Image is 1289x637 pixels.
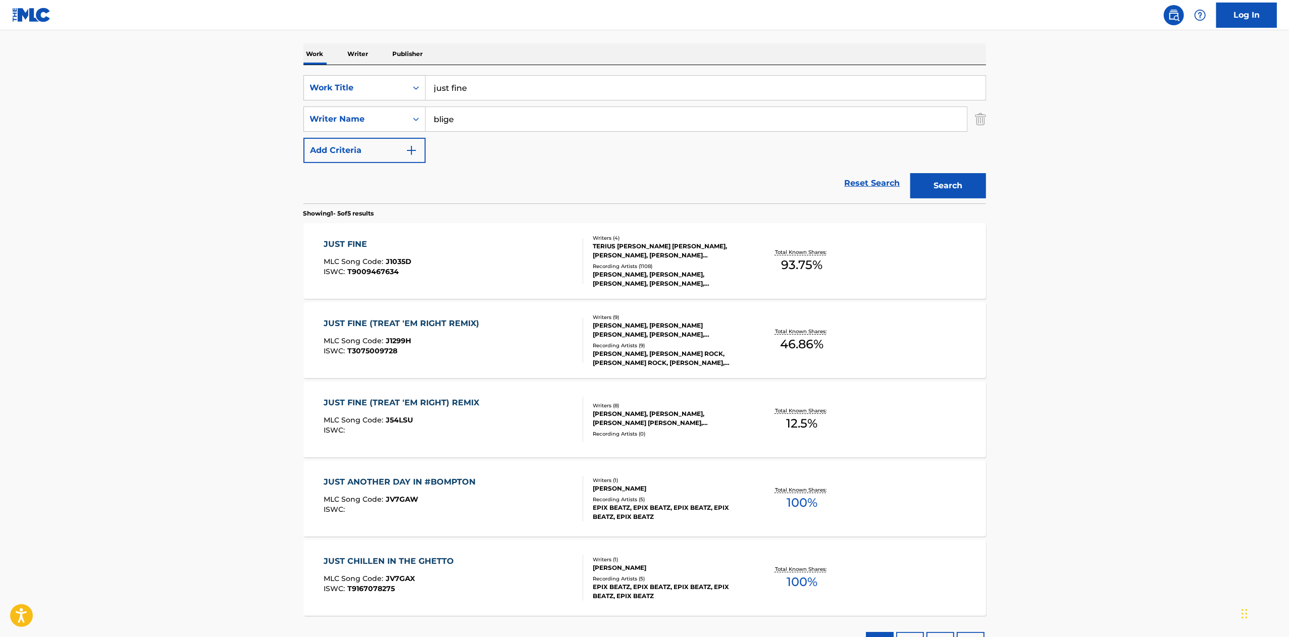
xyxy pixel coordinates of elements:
div: JUST FINE (TREAT 'EM RIGHT) REMIX [324,397,484,409]
img: MLC Logo [12,8,51,22]
p: Publisher [390,43,426,65]
div: Writers ( 1 ) [593,476,745,484]
div: Drag [1242,599,1248,629]
img: 9d2ae6d4665cec9f34b9.svg [405,144,418,156]
div: Recording Artists ( 0 ) [593,430,745,438]
span: ISWC : [324,505,347,514]
span: ISWC : [324,267,347,276]
span: J1299H [386,336,411,345]
div: Writers ( 8 ) [593,402,745,409]
span: JV7GAW [386,495,418,504]
p: Total Known Shares: [775,407,829,414]
span: 12.5 % [786,414,817,433]
button: Add Criteria [303,138,426,163]
img: help [1194,9,1206,21]
span: 100 % [787,494,817,512]
div: Recording Artists ( 1108 ) [593,262,745,270]
div: Recording Artists ( 5 ) [593,575,745,582]
a: JUST ANOTHER DAY IN #BOMPTONMLC Song Code:JV7GAWISWC:Writers (1)[PERSON_NAME]Recording Artists (5... [303,461,986,537]
span: J54LSU [386,415,413,424]
p: Writer [345,43,372,65]
a: Log In [1216,3,1277,28]
img: search [1168,9,1180,21]
a: Public Search [1164,5,1184,25]
span: MLC Song Code : [324,336,386,345]
p: Total Known Shares: [775,248,829,256]
p: Total Known Shares: [775,328,829,335]
p: Work [303,43,327,65]
span: J1035D [386,257,411,266]
div: [PERSON_NAME], [PERSON_NAME] ROCK, [PERSON_NAME] ROCK, [PERSON_NAME], [PERSON_NAME];[PERSON_NAME] [593,349,745,367]
div: [PERSON_NAME], [PERSON_NAME] [PERSON_NAME], [PERSON_NAME], [PERSON_NAME] [PERSON_NAME], [PERSON_N... [593,321,745,339]
a: JUST CHILLEN IN THE GHETTOMLC Song Code:JV7GAXISWC:T9167078275Writers (1)[PERSON_NAME]Recording A... [303,540,986,616]
p: Total Known Shares: [775,565,829,573]
div: JUST CHILLEN IN THE GHETTO [324,555,459,567]
div: JUST FINE [324,238,411,250]
a: JUST FINE (TREAT 'EM RIGHT) REMIXMLC Song Code:J54LSUISWC:Writers (8)[PERSON_NAME], [PERSON_NAME]... [303,382,986,457]
span: 100 % [787,573,817,591]
div: Recording Artists ( 5 ) [593,496,745,503]
div: JUST FINE (TREAT 'EM RIGHT REMIX) [324,317,484,330]
div: EPIX BEATZ, EPIX BEATZ, EPIX BEATZ, EPIX BEATZ, EPIX BEATZ [593,503,745,521]
span: MLC Song Code : [324,574,386,583]
span: MLC Song Code : [324,257,386,266]
span: T9009467634 [347,267,399,276]
div: Writers ( 4 ) [593,234,745,242]
div: EPIX BEATZ, EPIX BEATZ, EPIX BEATZ, EPIX BEATZ, EPIX BEATZ [593,582,745,601]
span: ISWC : [324,584,347,593]
form: Search Form [303,75,986,203]
div: [PERSON_NAME] [593,484,745,493]
a: Reset Search [840,172,905,194]
div: Help [1190,5,1210,25]
div: JUST ANOTHER DAY IN #BOMPTON [324,476,481,488]
div: Writers ( 9 ) [593,313,745,321]
div: [PERSON_NAME], [PERSON_NAME], [PERSON_NAME] [PERSON_NAME], [PERSON_NAME], TERIUS [PERSON_NAME] [P... [593,409,745,428]
span: T9167078275 [347,584,395,593]
span: MLC Song Code : [324,495,386,504]
span: ISWC : [324,346,347,355]
div: Writers ( 1 ) [593,556,745,563]
img: Delete Criterion [975,107,986,132]
div: [PERSON_NAME], [PERSON_NAME], [PERSON_NAME], [PERSON_NAME], [PERSON_NAME] [593,270,745,288]
p: Showing 1 - 5 of 5 results [303,209,374,218]
div: TERIUS [PERSON_NAME] [PERSON_NAME], [PERSON_NAME], [PERSON_NAME] [PERSON_NAME], [PERSON_NAME] [593,242,745,260]
span: T3075009728 [347,346,397,355]
span: JV7GAX [386,574,415,583]
span: ISWC : [324,426,347,435]
a: JUST FINEMLC Song Code:J1035DISWC:T9009467634Writers (4)TERIUS [PERSON_NAME] [PERSON_NAME], [PERS... [303,223,986,299]
div: Writer Name [310,113,401,125]
span: MLC Song Code : [324,415,386,424]
div: Work Title [310,82,401,94]
div: Recording Artists ( 9 ) [593,342,745,349]
span: 93.75 % [781,256,822,274]
div: [PERSON_NAME] [593,563,745,572]
span: 46.86 % [780,335,823,353]
button: Search [910,173,986,198]
a: JUST FINE (TREAT 'EM RIGHT REMIX)MLC Song Code:J1299HISWC:T3075009728Writers (9)[PERSON_NAME], [P... [303,302,986,378]
p: Total Known Shares: [775,486,829,494]
iframe: Chat Widget [1239,589,1289,637]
